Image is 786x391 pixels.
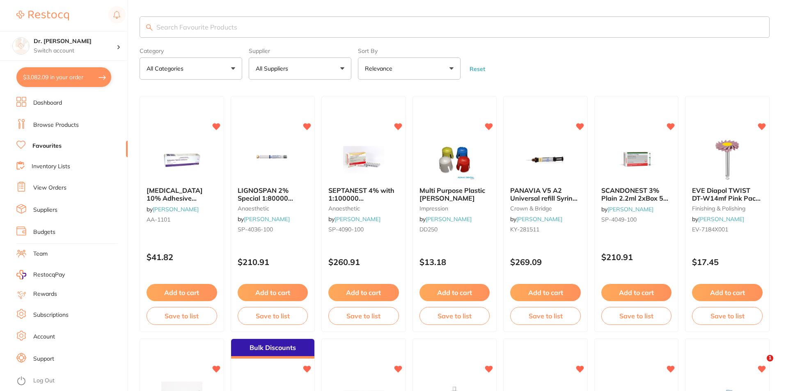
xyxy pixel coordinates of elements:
[692,205,763,212] small: finishing & polishing
[510,205,581,212] small: crown & bridge
[238,186,294,217] span: LIGNOSPAN 2% Special 1:80000 [MEDICAL_DATA] 2.2ml 2xBox 50
[601,216,637,223] span: SP-4049-100
[328,205,399,212] small: anaesthetic
[147,216,170,223] span: AA-1101
[16,11,69,21] img: Restocq Logo
[692,186,761,210] span: EVE Diapol TWIST DT-W14mf Pink Pack of 1
[147,206,199,213] span: by
[335,215,380,223] a: [PERSON_NAME]
[33,121,79,129] a: Browse Products
[33,311,69,319] a: Subscriptions
[337,139,390,180] img: SEPTANEST 4% with 1:100000 adrenalin 2.2ml 2xBox 50 GOLD
[249,57,351,80] button: All Suppliers
[601,252,672,262] p: $210.91
[601,284,672,301] button: Add to cart
[238,226,273,233] span: SP-4036-100
[147,186,207,217] span: [MEDICAL_DATA] 10% Adhesive Ointment 15g Tube Topical
[328,226,364,233] span: SP-4090-100
[140,16,770,38] input: Search Favourite Products
[147,284,217,301] button: Add to cart
[767,355,773,361] span: 1
[510,307,581,325] button: Save to list
[147,64,187,73] p: All Categories
[607,206,653,213] a: [PERSON_NAME]
[419,187,490,202] b: Multi Purpose Plastic Dappen
[34,47,117,55] p: Switch account
[238,257,308,267] p: $210.91
[256,64,291,73] p: All Suppliers
[238,187,308,202] b: LIGNOSPAN 2% Special 1:80000 adrenalin 2.2ml 2xBox 50
[16,67,111,87] button: $3,082.09 in your order
[419,226,438,233] span: DD250
[419,257,490,267] p: $13.18
[231,339,315,359] div: Bulk Discounts
[155,139,209,180] img: XYLOCAINE 10% Adhesive Ointment 15g Tube Topical
[426,215,472,223] a: [PERSON_NAME]
[610,139,663,180] img: SCANDONEST 3% Plain 2.2ml 2xBox 50 Light Green label
[419,284,490,301] button: Add to cart
[33,184,66,192] a: View Orders
[147,187,217,202] b: XYLOCAINE 10% Adhesive Ointment 15g Tube Topical
[238,205,308,212] small: anaesthetic
[147,252,217,262] p: $41.82
[13,38,29,54] img: Dr. Kim Carr
[692,284,763,301] button: Add to cart
[601,186,668,210] span: SCANDONEST 3% Plain 2.2ml 2xBox 50 Light Green label
[692,187,763,202] b: EVE Diapol TWIST DT-W14mf Pink Pack of 1
[601,206,653,213] span: by
[601,307,672,325] button: Save to list
[147,307,217,325] button: Save to list
[140,57,242,80] button: All Categories
[358,48,461,54] label: Sort By
[16,375,125,388] button: Log Out
[701,139,754,180] img: EVE Diapol TWIST DT-W14mf Pink Pack of 1
[510,187,581,202] b: PANAVIA V5 A2 Universal refill Syringe 4.6ml&20 Mixing tips
[328,186,397,217] span: SEPTANEST 4% with 1:100000 [MEDICAL_DATA] 2.2ml 2xBox 50 GOLD
[246,139,299,180] img: LIGNOSPAN 2% Special 1:80000 adrenalin 2.2ml 2xBox 50
[33,99,62,107] a: Dashboard
[328,284,399,301] button: Add to cart
[328,215,380,223] span: by
[510,284,581,301] button: Add to cart
[16,270,26,279] img: RestocqPay
[365,64,396,73] p: Relevance
[750,355,770,375] iframe: Intercom live chat
[16,270,65,279] a: RestocqPay
[328,257,399,267] p: $260.91
[419,205,490,212] small: impression
[419,186,485,202] span: Multi Purpose Plastic [PERSON_NAME]
[33,333,55,341] a: Account
[33,377,55,385] a: Log Out
[510,257,581,267] p: $269.09
[33,228,55,236] a: Budgets
[16,6,69,25] a: Restocq Logo
[328,307,399,325] button: Save to list
[33,355,54,363] a: Support
[692,215,744,223] span: by
[34,37,117,46] h4: Dr. Kim Carr
[428,139,481,180] img: Multi Purpose Plastic Dappen
[33,250,48,258] a: Team
[510,186,580,210] span: PANAVIA V5 A2 Universal refill Syringe 4.6ml&20 Mixing tips
[140,48,242,54] label: Category
[358,57,461,80] button: Relevance
[510,215,562,223] span: by
[33,290,57,298] a: Rewards
[153,206,199,213] a: [PERSON_NAME]
[33,271,65,279] span: RestocqPay
[698,215,744,223] a: [PERSON_NAME]
[510,226,539,233] span: KY-281511
[519,139,572,180] img: PANAVIA V5 A2 Universal refill Syringe 4.6ml&20 Mixing tips
[467,65,488,73] button: Reset
[32,142,62,150] a: Favourites
[32,162,70,171] a: Inventory Lists
[419,215,472,223] span: by
[516,215,562,223] a: [PERSON_NAME]
[328,187,399,202] b: SEPTANEST 4% with 1:100000 adrenalin 2.2ml 2xBox 50 GOLD
[238,307,308,325] button: Save to list
[601,187,672,202] b: SCANDONEST 3% Plain 2.2ml 2xBox 50 Light Green label
[692,226,728,233] span: EV-7184X001
[238,284,308,301] button: Add to cart
[33,206,57,214] a: Suppliers
[238,215,290,223] span: by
